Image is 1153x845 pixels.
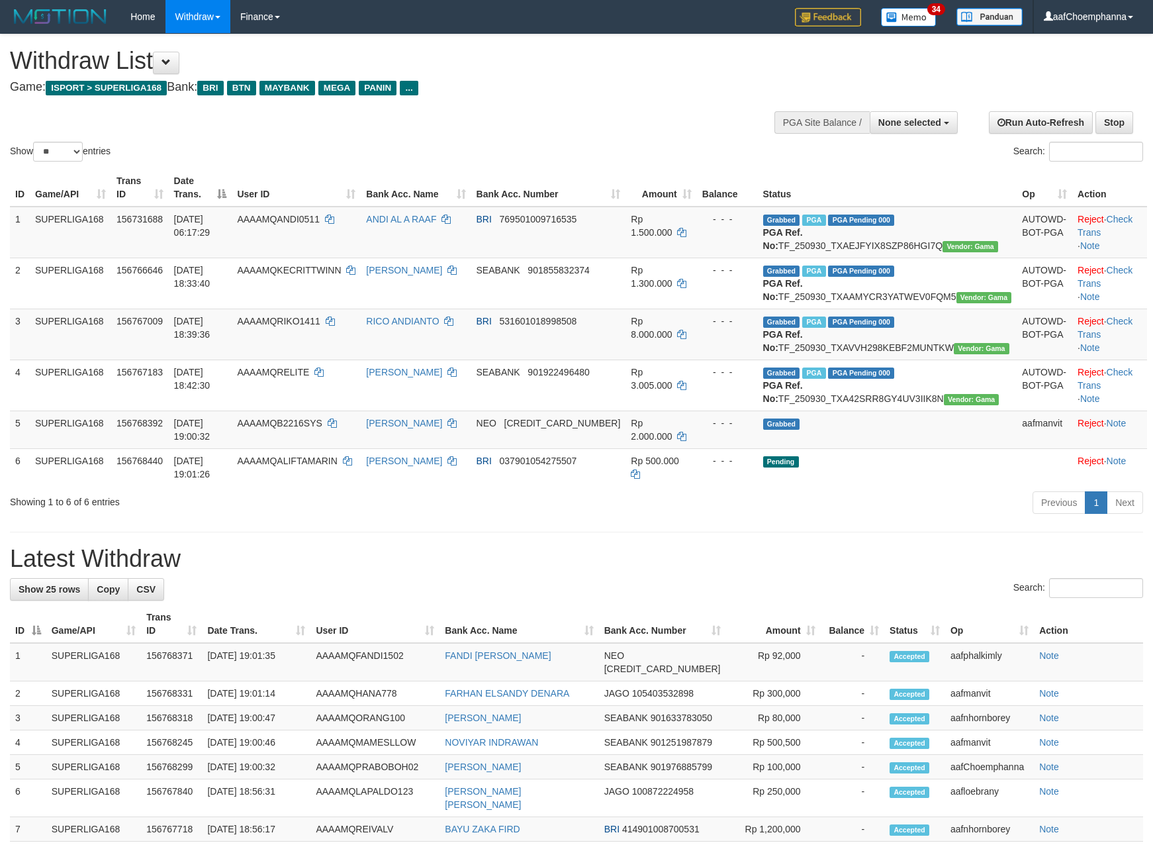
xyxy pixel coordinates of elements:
td: 1 [10,643,46,681]
td: 4 [10,730,46,755]
td: - [821,643,884,681]
span: Rp 2.000.000 [631,418,672,442]
td: 156768371 [141,643,202,681]
span: Grabbed [763,368,800,379]
span: BRI [197,81,223,95]
a: CSV [128,578,164,601]
td: SUPERLIGA168 [46,779,141,817]
span: Rp 3.005.000 [631,367,672,391]
td: SUPERLIGA168 [30,309,111,360]
a: Reject [1078,316,1104,326]
span: NEO [477,418,496,428]
span: [DATE] 19:01:26 [174,456,210,479]
a: [PERSON_NAME] [366,367,442,377]
span: 156731688 [116,214,163,224]
a: Next [1107,491,1143,514]
span: Copy 100872224958 to clipboard [632,786,694,797]
span: [DATE] 18:42:30 [174,367,210,391]
span: Marked by aafromsomean [802,215,825,226]
span: PGA Pending [828,215,894,226]
h4: Game: Bank: [10,81,755,94]
td: AUTOWD-BOT-PGA [1017,207,1072,258]
th: Status: activate to sort column ascending [884,605,945,643]
td: aafloebrany [945,779,1034,817]
th: Amount: activate to sort column ascending [726,605,821,643]
td: 3 [10,706,46,730]
span: AAAAMQB2216SYS [237,418,322,428]
span: Rp 8.000.000 [631,316,672,340]
th: Game/API: activate to sort column ascending [46,605,141,643]
td: SUPERLIGA168 [30,207,111,258]
span: ISPORT > SUPERLIGA168 [46,81,167,95]
td: 5 [10,411,30,448]
span: Copy 531601018998508 to clipboard [500,316,577,326]
td: SUPERLIGA168 [30,360,111,411]
span: Copy 5859458253786603 to clipboard [504,418,621,428]
span: PGA Pending [828,368,894,379]
a: Check Trans [1078,316,1132,340]
span: Accepted [890,762,929,773]
span: Rp 500.000 [631,456,678,466]
a: Reject [1078,418,1104,428]
a: [PERSON_NAME] [PERSON_NAME] [445,786,521,810]
td: - [821,706,884,730]
span: [DATE] 18:33:40 [174,265,210,289]
td: AAAAMQFANDI1502 [310,643,439,681]
span: Grabbed [763,317,800,328]
td: - [821,779,884,817]
th: Bank Acc. Name: activate to sort column ascending [361,169,471,207]
span: SEABANK [477,265,520,275]
td: 5 [10,755,46,779]
td: AAAAMQMAMESLLOW [310,730,439,755]
td: 156768318 [141,706,202,730]
td: SUPERLIGA168 [46,755,141,779]
th: Amount: activate to sort column ascending [625,169,696,207]
a: Check Trans [1078,367,1132,391]
a: Note [1039,737,1059,748]
td: 4 [10,360,30,411]
a: Note [1039,762,1059,772]
td: - [821,681,884,706]
th: ID [10,169,30,207]
span: SEABANK [604,762,648,772]
span: AAAAMQRELITE [237,367,309,377]
input: Search: [1049,578,1143,598]
a: Note [1080,393,1100,404]
td: [DATE] 18:56:17 [202,817,310,842]
td: 7 [10,817,46,842]
td: Rp 100,000 [726,755,821,779]
span: PGA Pending [828,317,894,328]
td: 3 [10,309,30,360]
a: Reject [1078,265,1104,275]
td: SUPERLIGA168 [30,258,111,309]
td: aafphalkimly [945,643,1034,681]
span: SEABANK [477,367,520,377]
span: SEABANK [604,713,648,723]
div: - - - [702,264,753,277]
th: Balance: activate to sort column ascending [821,605,884,643]
div: - - - [702,366,753,379]
span: Copy 901633783050 to clipboard [651,713,712,723]
a: Note [1039,786,1059,797]
th: Trans ID: activate to sort column ascending [111,169,169,207]
td: Rp 250,000 [726,779,821,817]
td: 2 [10,681,46,706]
span: Copy 901922496480 to clipboard [528,367,589,377]
span: [DATE] 18:39:36 [174,316,210,340]
img: Button%20Memo.svg [881,8,937,26]
a: Reject [1078,214,1104,224]
a: RICO ANDIANTO [366,316,439,326]
th: ID: activate to sort column descending [10,605,46,643]
span: BRI [477,316,492,326]
span: Accepted [890,651,929,662]
td: - [821,755,884,779]
td: [DATE] 19:00:32 [202,755,310,779]
h1: Withdraw List [10,48,755,74]
img: Feedback.jpg [795,8,861,26]
th: Bank Acc. Number: activate to sort column ascending [599,605,726,643]
td: AUTOWD-BOT-PGA [1017,360,1072,411]
td: AAAAMQHANA778 [310,681,439,706]
button: None selected [870,111,958,134]
a: [PERSON_NAME] [366,418,442,428]
span: AAAAMQRIKO1411 [237,316,320,326]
